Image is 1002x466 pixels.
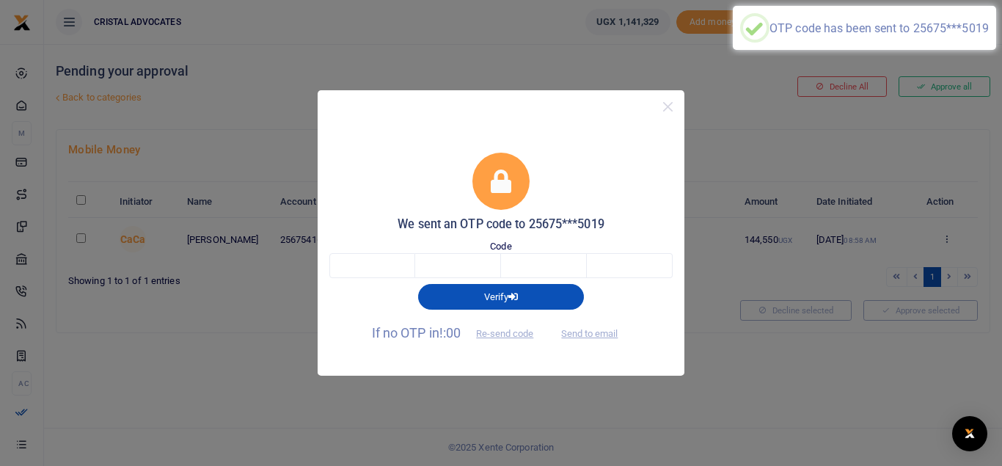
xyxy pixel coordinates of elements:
span: If no OTP in [372,325,546,341]
h5: We sent an OTP code to 25675***5019 [329,217,673,232]
label: Code [490,239,511,254]
button: Verify [418,284,584,309]
button: Close [657,96,679,117]
div: OTP code has been sent to 25675***5019 [769,21,989,35]
div: Open Intercom Messenger [952,416,987,451]
span: !:00 [439,325,461,341]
